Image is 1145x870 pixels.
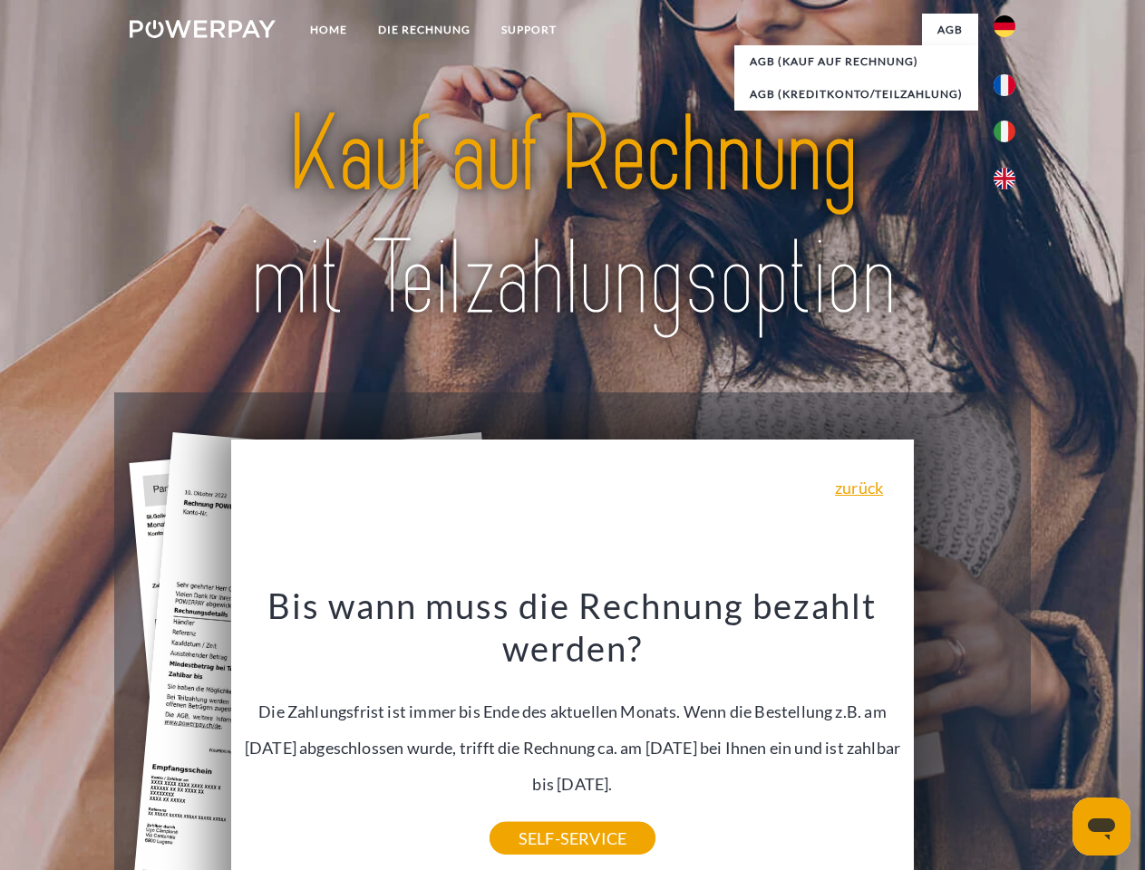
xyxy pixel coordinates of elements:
[173,87,972,347] img: title-powerpay_de.svg
[734,45,978,78] a: AGB (Kauf auf Rechnung)
[835,479,883,496] a: zurück
[363,14,486,46] a: DIE RECHNUNG
[295,14,363,46] a: Home
[994,121,1015,142] img: it
[130,20,276,38] img: logo-powerpay-white.svg
[242,584,904,838] div: Die Zahlungsfrist ist immer bis Ende des aktuellen Monats. Wenn die Bestellung z.B. am [DATE] abg...
[994,74,1015,96] img: fr
[490,822,655,855] a: SELF-SERVICE
[486,14,572,46] a: SUPPORT
[994,168,1015,189] img: en
[922,14,978,46] a: agb
[1072,797,1130,855] iframe: Schaltfläche zum Öffnen des Messaging-Fensters
[242,584,904,671] h3: Bis wann muss die Rechnung bezahlt werden?
[734,78,978,111] a: AGB (Kreditkonto/Teilzahlung)
[994,15,1015,37] img: de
